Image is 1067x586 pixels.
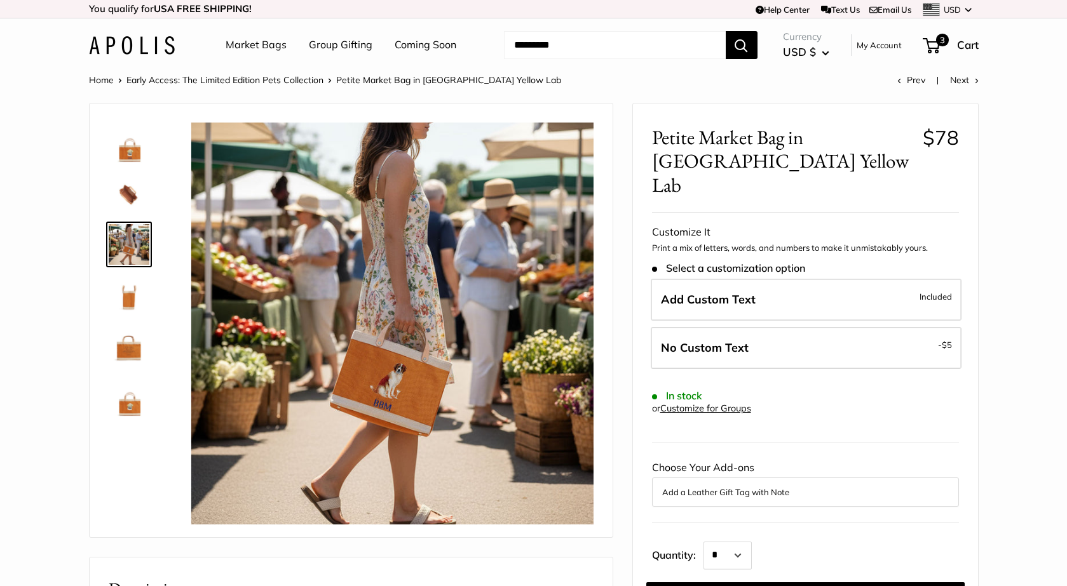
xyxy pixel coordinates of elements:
img: Petite Market Bag in Cognac Yellow Lab [109,173,149,214]
button: USD $ [783,42,829,62]
a: Petite Market Bag in Cognac Yellow Lab [106,323,152,369]
a: Next [950,74,979,86]
div: Customize It [652,223,959,242]
a: Early Access: The Limited Edition Pets Collection [126,74,323,86]
span: Petite Market Bag in [GEOGRAPHIC_DATA] Yellow Lab [652,126,913,197]
img: Petite Market Bag in Cognac Yellow Lab [109,376,149,417]
label: Leave Blank [651,327,962,369]
strong: USA FREE SHIPPING! [154,3,252,15]
a: Petite Market Bag in Cognac Yellow Lab [106,374,152,420]
a: Coming Soon [395,36,456,55]
a: Petite Market Bag in Cognac Yellow Lab [106,120,152,166]
a: Customize for Groups [660,403,751,414]
input: Search... [504,31,726,59]
img: Petite Market Bag in Cognac Yellow Lab [109,275,149,316]
span: In stock [652,390,702,402]
div: or [652,400,751,417]
span: Currency [783,28,829,46]
span: Cart [957,38,979,51]
img: Petite Market Bag in Cognac Yellow Lab [109,123,149,163]
a: 3 Cart [924,35,979,55]
a: Petite Market Bag in Cognac Yellow Lab [106,222,152,267]
span: Add Custom Text [661,292,756,307]
span: 3 [935,34,948,46]
img: Petite Market Bag in Cognac Yellow Lab [109,224,149,265]
img: Petite Market Bag in Cognac Yellow Lab [109,326,149,366]
img: Petite Market Bag in Cognac Yellow Lab [191,123,593,524]
a: Market Bags [226,36,287,55]
span: USD [944,4,961,15]
p: Print a mix of letters, words, and numbers to make it unmistakably yours. [652,242,959,255]
a: Home [89,74,114,86]
label: Add Custom Text [651,279,962,321]
a: Text Us [821,4,860,15]
span: - [938,337,952,352]
a: Prev [897,74,925,86]
a: Help Center [756,4,810,15]
span: USD $ [783,45,816,58]
span: $5 [942,340,952,350]
span: Petite Market Bag in [GEOGRAPHIC_DATA] Yellow Lab [336,74,561,86]
span: No Custom Text [661,340,749,355]
a: Petite Market Bag in Cognac Yellow Lab [106,171,152,216]
label: Quantity: [652,538,703,569]
span: Select a customization option [652,262,805,274]
a: Petite Market Bag in Cognac Yellow Lab [106,272,152,318]
nav: Breadcrumb [89,72,561,88]
img: Apolis [89,36,175,55]
span: Included [920,289,952,304]
a: Group Gifting [309,36,372,55]
div: Choose Your Add-ons [652,458,959,507]
span: $78 [923,125,959,150]
a: Email Us [869,4,911,15]
button: Add a Leather Gift Tag with Note [662,484,949,500]
button: Search [726,31,758,59]
a: My Account [857,37,902,53]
